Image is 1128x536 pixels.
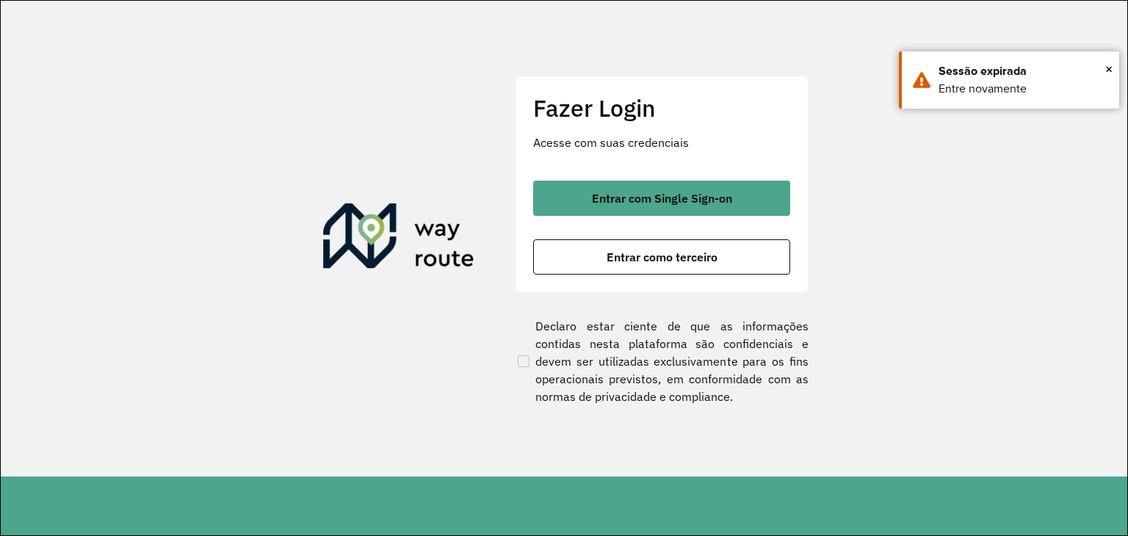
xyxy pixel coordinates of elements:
button: button [533,181,790,216]
label: Declaro estar ciente de que as informações contidas nesta plataforma são confidenciais e devem se... [515,317,809,405]
h2: Fazer Login [533,94,790,122]
span: × [1105,58,1113,80]
span: Entrar como terceiro [607,251,717,263]
button: Close [1105,58,1113,80]
span: Entrar com Single Sign-on [592,192,732,204]
button: button [533,239,790,275]
div: Sessão expirada [939,62,1108,80]
img: Roteirizador AmbevTech [323,203,474,274]
p: Acesse com suas credenciais [533,134,790,151]
div: Entre novamente [939,80,1108,98]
